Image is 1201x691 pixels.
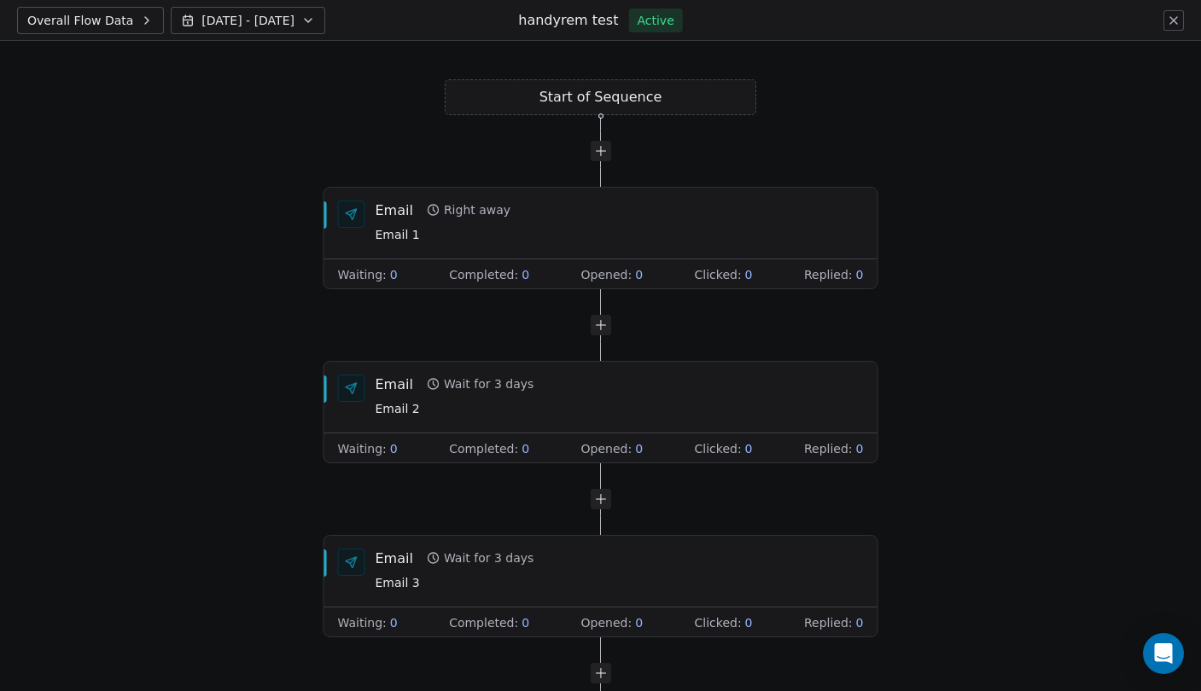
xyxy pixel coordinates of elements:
[637,12,673,29] span: Active
[522,614,529,631] span: 0
[581,614,633,631] span: Opened :
[804,266,853,283] span: Replied :
[635,266,643,283] span: 0
[324,361,878,463] div: EmailWait for 3 daysEmail 2Waiting:0Completed:0Opened:0Clicked:0Replied:0
[324,535,878,637] div: EmailWait for 3 daysEmail 3Waiting:0Completed:0Opened:0Clicked:0Replied:0
[695,440,742,457] span: Clicked :
[390,440,398,457] span: 0
[745,266,753,283] span: 0
[695,614,742,631] span: Clicked :
[376,574,534,593] span: Email 3
[522,266,529,283] span: 0
[804,614,853,631] span: Replied :
[390,614,398,631] span: 0
[376,400,534,419] span: Email 2
[338,266,387,283] span: Waiting :
[856,440,864,457] span: 0
[581,440,633,457] span: Opened :
[522,440,529,457] span: 0
[635,440,643,457] span: 0
[635,614,643,631] span: 0
[27,12,133,29] span: Overall Flow Data
[745,614,753,631] span: 0
[449,614,518,631] span: Completed :
[17,7,164,34] button: Overall Flow Data
[745,440,753,457] span: 0
[856,614,864,631] span: 0
[449,266,518,283] span: Completed :
[338,440,387,457] span: Waiting :
[376,226,511,245] span: Email 1
[856,266,864,283] span: 0
[324,187,878,289] div: EmailRight awayEmail 1Waiting:0Completed:0Opened:0Clicked:0Replied:0
[201,12,294,29] span: [DATE] - [DATE]
[581,266,633,283] span: Opened :
[518,11,618,30] h1: handyrem test
[376,549,413,567] div: Email
[695,266,742,283] span: Clicked :
[449,440,518,457] span: Completed :
[804,440,853,457] span: Replied :
[171,7,325,34] button: [DATE] - [DATE]
[376,200,413,219] div: Email
[338,614,387,631] span: Waiting :
[376,375,413,393] div: Email
[1143,633,1184,674] div: Open Intercom Messenger
[390,266,398,283] span: 0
